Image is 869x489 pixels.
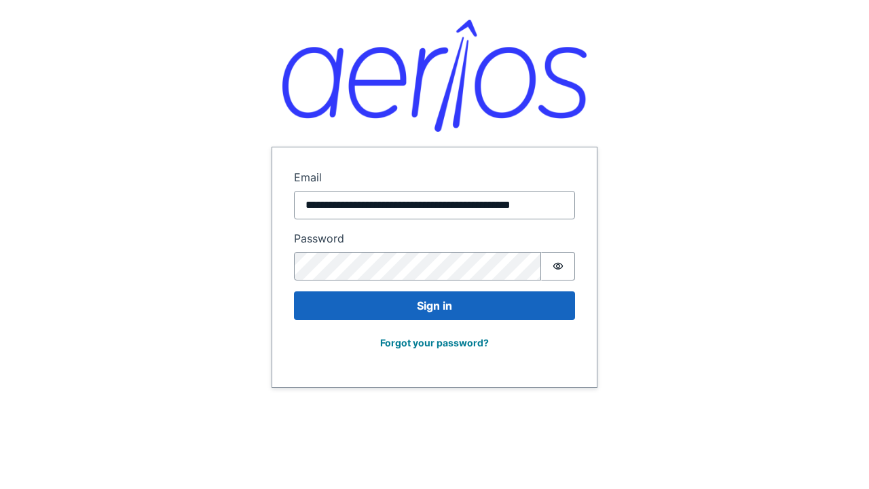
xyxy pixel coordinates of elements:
[282,20,587,132] img: Aerios logo
[294,169,575,185] label: Email
[294,230,575,247] label: Password
[294,291,575,320] button: Sign in
[371,331,498,355] button: Forgot your password?
[541,252,575,280] button: Show password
